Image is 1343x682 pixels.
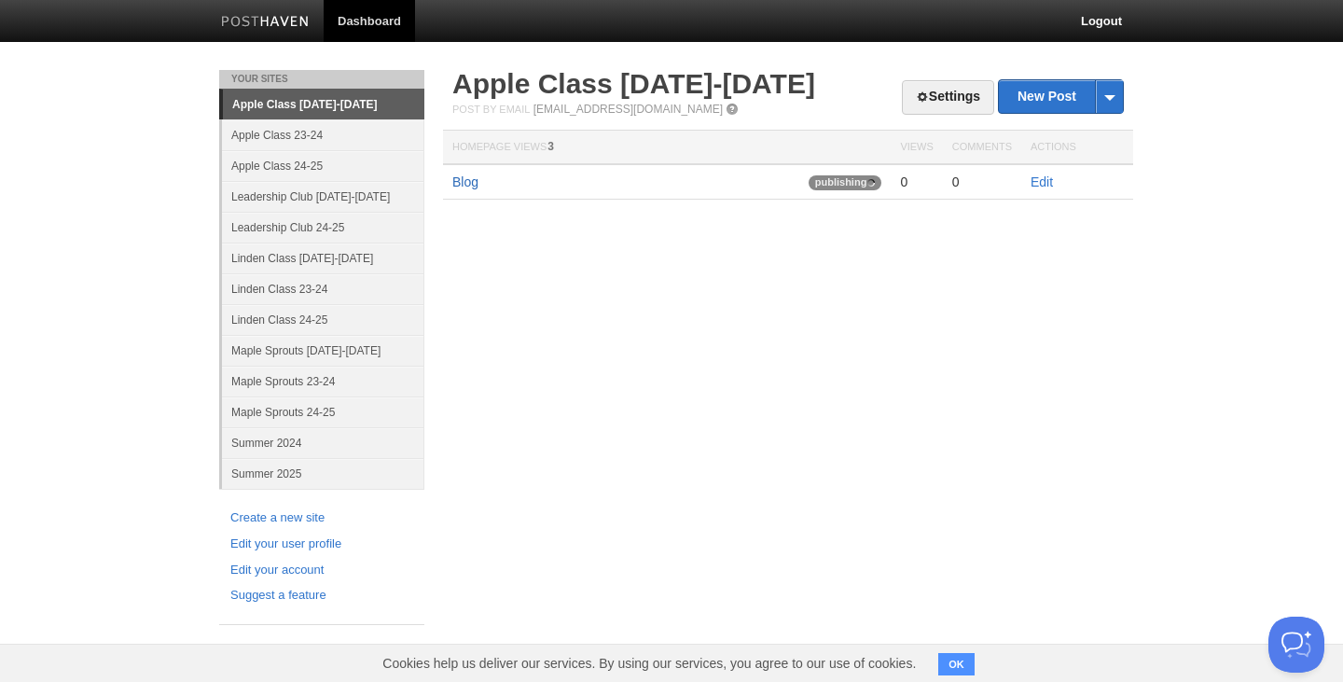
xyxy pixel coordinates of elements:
a: Apple Class [DATE]-[DATE] [223,90,424,119]
th: Homepage Views [443,131,891,165]
a: Summer 2025 [222,458,424,489]
a: Leadership Club 24-25 [222,212,424,243]
iframe: Help Scout Beacon - Open [1268,617,1324,673]
a: Edit [1031,174,1053,189]
a: Edit your account [230,561,413,580]
a: Maple Sprouts 23-24 [222,366,424,397]
span: 3 [547,140,554,153]
a: Maple Sprouts 24-25 [222,397,424,427]
a: New Post [999,80,1123,113]
img: loading-tiny-gray.gif [867,179,875,187]
a: Linden Class [DATE]-[DATE] [222,243,424,273]
a: Edit your user profile [230,535,413,554]
span: Cookies help us deliver our services. By using our services, you agree to our use of cookies. [364,645,935,682]
a: Blog [452,174,478,189]
img: Posthaven-bar [221,16,310,30]
div: 0 [952,174,1012,190]
a: Suggest a feature [230,586,413,605]
a: Apple Class 23-24 [222,119,424,150]
a: Create a new site [230,508,413,528]
button: OK [938,653,975,675]
a: Apple Class [DATE]-[DATE] [452,68,815,99]
a: [EMAIL_ADDRESS][DOMAIN_NAME] [533,103,723,116]
span: publishing [809,175,882,190]
a: Linden Class 23-24 [222,273,424,304]
th: Comments [943,131,1021,165]
th: Views [891,131,942,165]
div: 0 [900,174,933,190]
th: Actions [1021,131,1133,165]
span: Post by Email [452,104,530,115]
a: Settings [902,80,994,115]
a: Maple Sprouts [DATE]-[DATE] [222,335,424,366]
a: Leadership Club [DATE]-[DATE] [222,181,424,212]
a: Linden Class 24-25 [222,304,424,335]
a: Summer 2024 [222,427,424,458]
li: Your Sites [219,70,424,89]
a: Apple Class 24-25 [222,150,424,181]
